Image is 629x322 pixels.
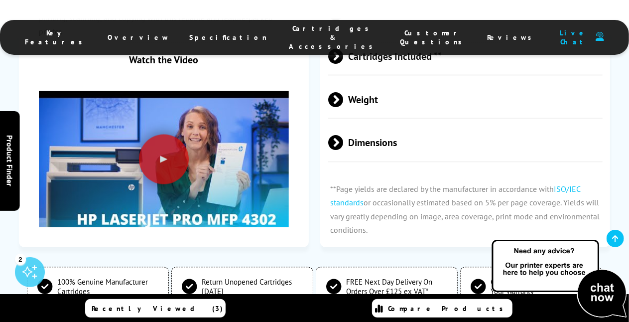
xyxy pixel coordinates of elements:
[287,24,380,51] span: Cartridges & Accessories
[328,81,603,118] span: Weight
[85,299,226,318] a: Recently Viewed (3)
[487,33,537,42] span: Reviews
[108,33,169,42] span: Overview
[39,54,289,67] div: Watch the Video
[57,278,158,297] span: 100% Genuine Manufacturer Cartridges
[490,238,629,320] img: Open Live Chat window
[400,28,467,46] span: Customer Questions
[372,299,512,318] a: Compare Products
[15,254,26,265] div: 2
[5,136,15,187] span: Product Finder
[25,28,88,46] span: Key Features
[189,33,267,42] span: Specification
[328,124,603,161] span: Dimensions
[92,304,224,313] span: Recently Viewed (3)
[346,278,447,297] span: FREE Next Day Delivery On Orders Over £125 ex VAT*
[202,278,303,297] span: Return Unopened Cartridges [DATE]
[388,304,509,313] span: Compare Products
[39,75,289,263] img: Play
[320,173,610,247] p: **Page yields are declared by the manufacturer in accordance with or occasionally estimated based...
[596,32,604,41] img: user-headset-duotone.svg
[557,28,591,46] span: Live Chat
